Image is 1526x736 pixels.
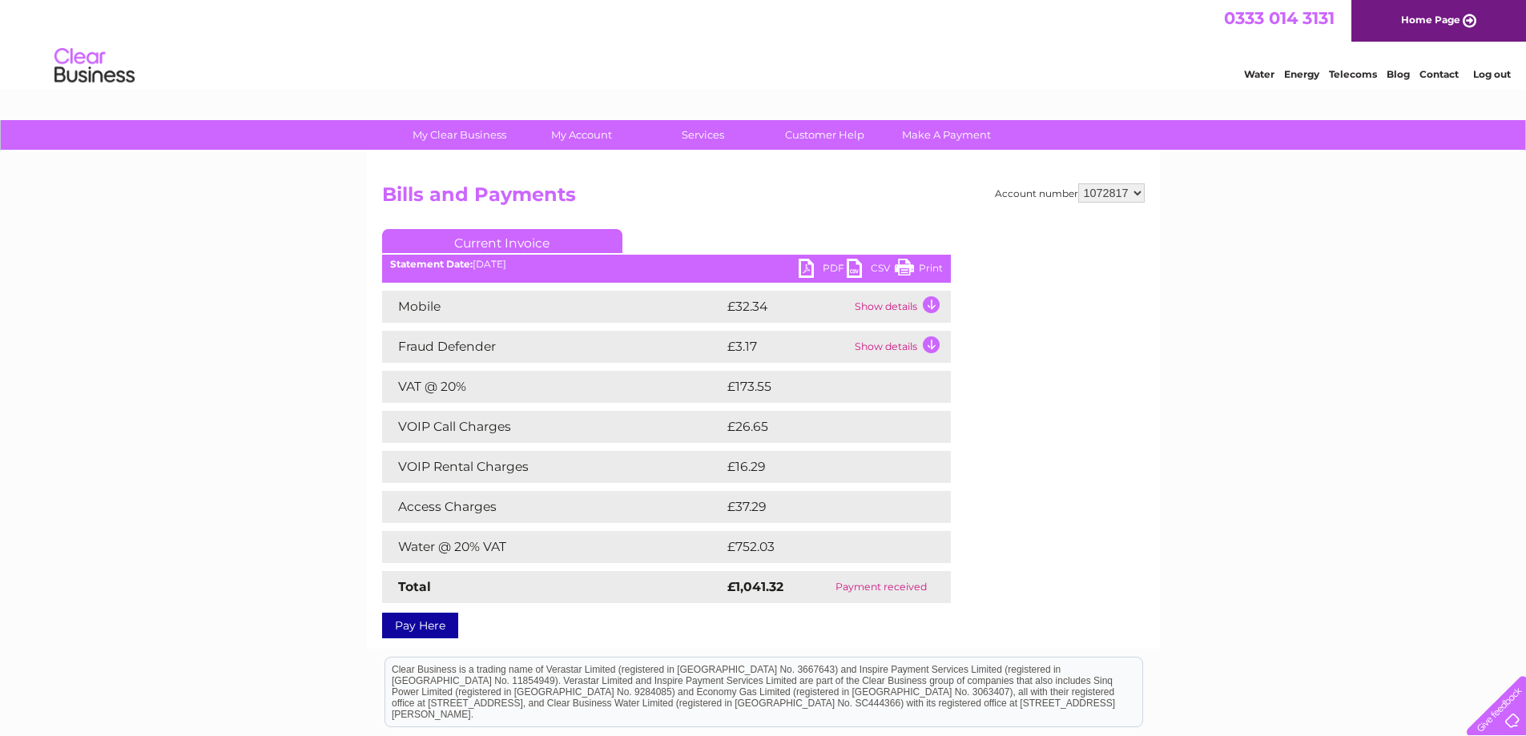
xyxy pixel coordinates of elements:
a: My Account [515,120,647,150]
td: £752.03 [723,531,922,563]
td: £32.34 [723,291,851,323]
h2: Bills and Payments [382,183,1145,214]
a: Blog [1387,68,1410,80]
a: Log out [1473,68,1511,80]
td: Mobile [382,291,723,323]
td: £37.29 [723,491,918,523]
td: VAT @ 20% [382,371,723,403]
td: Show details [851,291,951,323]
a: 0333 014 3131 [1224,8,1335,28]
strong: £1,041.32 [727,579,783,594]
a: Contact [1419,68,1459,80]
td: £16.29 [723,451,917,483]
a: Current Invoice [382,229,622,253]
a: Print [895,259,943,282]
div: [DATE] [382,259,951,270]
div: Clear Business is a trading name of Verastar Limited (registered in [GEOGRAPHIC_DATA] No. 3667643... [385,9,1142,78]
a: Make A Payment [880,120,1013,150]
a: PDF [799,259,847,282]
a: Pay Here [382,613,458,638]
a: Water [1244,68,1274,80]
td: Fraud Defender [382,331,723,363]
a: Customer Help [759,120,891,150]
b: Statement Date: [390,258,473,270]
td: Access Charges [382,491,723,523]
a: Services [637,120,769,150]
td: £173.55 [723,371,920,403]
td: Payment received [812,571,951,603]
div: Account number [995,183,1145,203]
img: logo.png [54,42,135,90]
td: VOIP Call Charges [382,411,723,443]
a: Telecoms [1329,68,1377,80]
strong: Total [398,579,431,594]
td: £26.65 [723,411,919,443]
a: My Clear Business [393,120,525,150]
td: VOIP Rental Charges [382,451,723,483]
td: Water @ 20% VAT [382,531,723,563]
td: £3.17 [723,331,851,363]
a: Energy [1284,68,1319,80]
a: CSV [847,259,895,282]
td: Show details [851,331,951,363]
